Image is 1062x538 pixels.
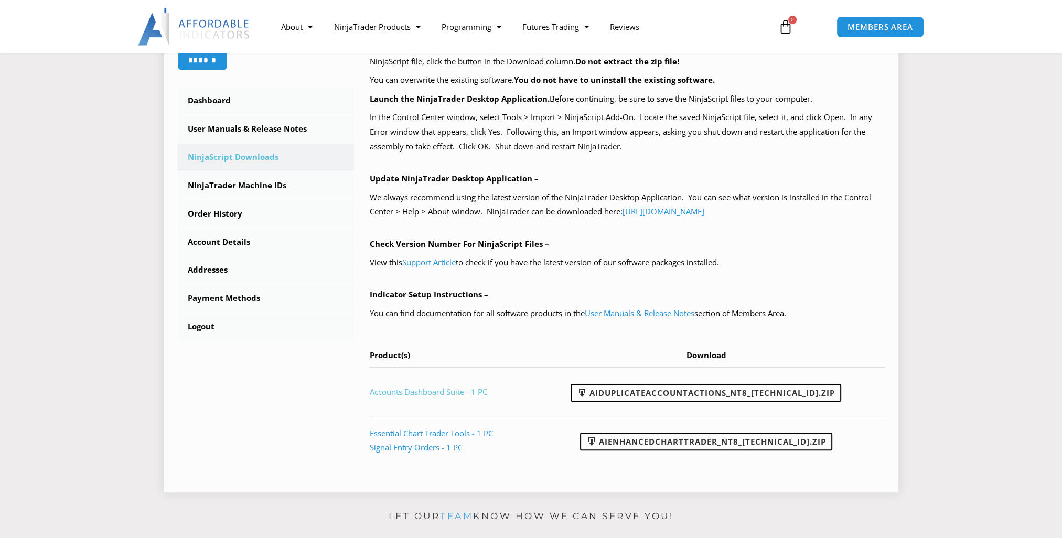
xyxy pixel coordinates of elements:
[431,15,511,39] a: Programming
[370,93,550,104] b: Launch the NinjaTrader Desktop Application.
[177,313,355,340] a: Logout
[440,511,473,521] a: team
[177,87,355,114] a: Dashboard
[370,239,549,249] b: Check Version Number For NinjaScript Files –
[370,386,487,397] a: Accounts Dashboard Suite - 1 PC
[788,16,797,24] span: 0
[836,16,924,38] a: MEMBERS AREA
[370,428,493,438] a: Essential Chart Trader Tools - 1 PC
[571,384,841,402] a: AIDuplicateAccountActions_NT8_[TECHNICAL_ID].zip
[370,73,885,88] p: You can overwrite the existing software.
[763,12,809,42] a: 0
[370,255,885,270] p: View this to check if you have the latest version of our software packages installed.
[370,350,410,360] span: Product(s)
[177,229,355,256] a: Account Details
[370,442,463,453] a: Signal Entry Orders - 1 PC
[177,144,355,171] a: NinjaScript Downloads
[323,15,431,39] a: NinjaTrader Products
[370,289,488,299] b: Indicator Setup Instructions –
[138,8,251,46] img: LogoAI | Affordable Indicators – NinjaTrader
[177,200,355,228] a: Order History
[177,115,355,143] a: User Manuals & Release Notes
[623,206,704,217] a: [URL][DOMAIN_NAME]
[271,15,766,39] nav: Menu
[177,172,355,199] a: NinjaTrader Machine IDs
[585,308,694,318] a: User Manuals & Release Notes
[271,15,323,39] a: About
[370,92,885,106] p: Before continuing, be sure to save the NinjaScript files to your computer.
[370,173,539,184] b: Update NinjaTrader Desktop Application –
[370,110,885,154] p: In the Control Center window, select Tools > Import > NinjaScript Add-On. Locate the saved NinjaS...
[686,350,726,360] span: Download
[370,40,885,69] p: Your purchased products with available NinjaScript downloads are listed in the table below, at th...
[575,56,679,67] b: Do not extract the zip file!
[402,257,456,267] a: Support Article
[848,23,913,31] span: MEMBERS AREA
[599,15,649,39] a: Reviews
[177,87,355,340] nav: Account pages
[370,190,885,220] p: We always recommend using the latest version of the NinjaTrader Desktop Application. You can see ...
[370,306,885,321] p: You can find documentation for all software products in the section of Members Area.
[177,256,355,284] a: Addresses
[164,508,898,525] p: Let our know how we can serve you!
[580,433,832,450] a: AIEnhancedChartTrader_NT8_[TECHNICAL_ID].zip
[177,285,355,312] a: Payment Methods
[514,74,715,85] b: You do not have to uninstall the existing software.
[511,15,599,39] a: Futures Trading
